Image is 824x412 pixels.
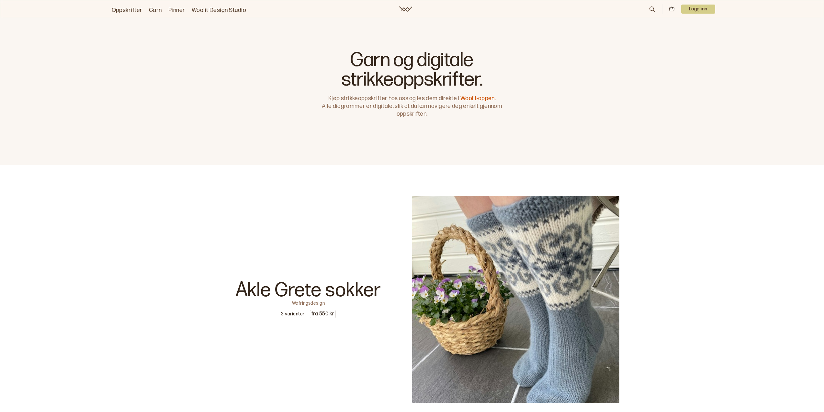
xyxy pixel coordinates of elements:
a: Garn [149,6,162,15]
a: Woolit [399,6,412,12]
a: Wefringsdesign Caroline Nasjonalromantiske sokker som er inspirert av mammas gamle åkle. I Busker... [23,196,801,403]
h1: Garn og digitale strikkeoppskrifter. [319,51,505,89]
p: 3 varianter [281,311,304,317]
img: Wefringsdesign Caroline Nasjonalromantiske sokker som er inspirert av mammas gamle åkle. I Busker... [412,196,619,403]
p: Åkle Grete sokker [236,281,381,300]
p: Wefringsdesign [292,300,325,305]
p: fra 550 kr [310,310,335,318]
a: Woolit Design Studio [192,6,246,15]
a: Woolit-appen. [460,95,496,102]
a: Oppskrifter [112,6,142,15]
button: User dropdown [681,5,715,14]
p: Kjøp strikkeoppskrifter hos oss og les dem direkte i Alle diagrammer er digitale, slik at du kan ... [319,95,505,118]
a: Pinner [168,6,185,15]
p: Logg inn [681,5,715,14]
